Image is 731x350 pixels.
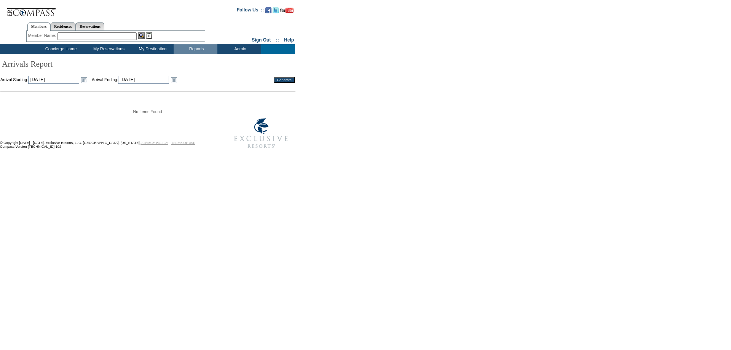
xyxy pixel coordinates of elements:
[28,32,57,39] div: Member Name:
[273,10,279,14] a: Follow us on Twitter
[80,76,88,84] a: Open the calendar popup.
[265,7,271,13] img: Become our fan on Facebook
[171,141,195,145] a: TERMS OF USE
[146,32,152,39] img: Reservations
[284,37,294,43] a: Help
[174,44,217,54] td: Reports
[50,22,76,30] a: Residences
[6,2,56,18] img: Compass Home
[76,22,104,30] a: Reservations
[140,141,168,145] a: PRIVACY POLICY
[237,6,264,16] td: Follow Us ::
[265,10,271,14] a: Become our fan on Facebook
[273,7,279,13] img: Follow us on Twitter
[34,44,86,54] td: Concierge Home
[138,32,145,39] img: View
[217,44,261,54] td: Admin
[27,22,51,31] a: Members
[280,10,294,14] a: Subscribe to our YouTube Channel
[0,76,263,84] td: Arrival Starting: Arrival Ending:
[276,37,279,43] span: ::
[130,44,174,54] td: My Destination
[170,76,178,84] a: Open the calendar popup.
[252,37,271,43] a: Sign Out
[274,77,295,83] input: Generate
[280,8,294,13] img: Subscribe to our YouTube Channel
[227,114,295,152] img: Exclusive Resorts
[86,44,130,54] td: My Reservations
